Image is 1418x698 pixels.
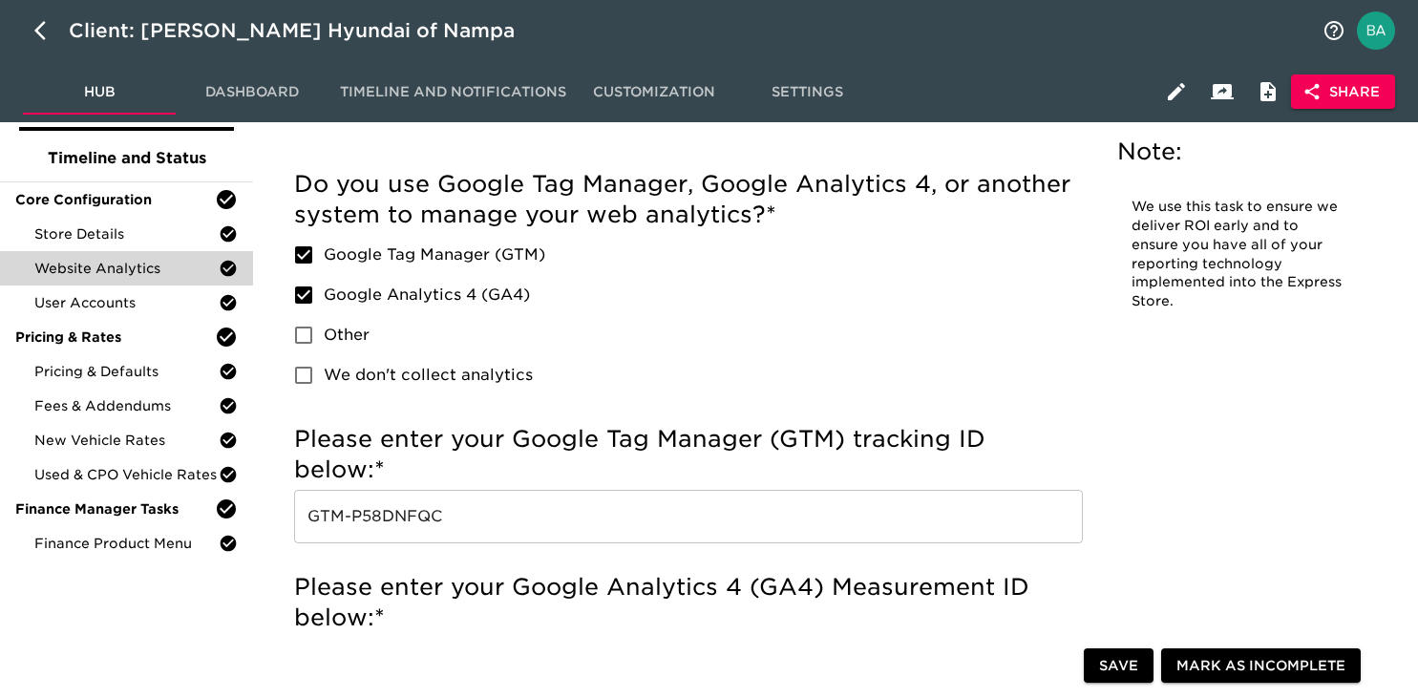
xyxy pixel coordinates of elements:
[34,534,219,553] span: Finance Product Menu
[34,465,219,484] span: Used & CPO Vehicle Rates
[15,190,215,209] span: Core Configuration
[340,80,566,104] span: Timeline and Notifications
[742,80,872,104] span: Settings
[1306,80,1380,104] span: Share
[294,169,1083,230] h5: Do you use Google Tag Manager, Google Analytics 4, or another system to manage your web analytics?
[1084,648,1153,684] button: Save
[324,284,530,307] span: Google Analytics 4 (GA4)
[15,328,215,347] span: Pricing & Rates
[34,396,219,415] span: Fees & Addendums
[1199,69,1245,115] button: Client View
[294,424,1083,485] h5: Please enter your Google Tag Manager (GTM) tracking ID below:
[1117,137,1357,167] h5: Note:
[1099,654,1138,678] span: Save
[294,572,1083,633] h5: Please enter your Google Analytics 4 (GA4) Measurement ID below:
[34,259,219,278] span: Website Analytics
[34,431,219,450] span: New Vehicle Rates
[1161,648,1361,684] button: Mark as Incomplete
[589,80,719,104] span: Customization
[69,15,541,46] div: Client: [PERSON_NAME] Hyundai of Nampa
[15,147,238,170] span: Timeline and Status
[324,324,370,347] span: Other
[15,499,215,518] span: Finance Manager Tasks
[294,490,1083,543] input: Example: GTM-A0CDEFG
[34,362,219,381] span: Pricing & Defaults
[34,80,164,104] span: Hub
[1357,11,1395,50] img: Profile
[1245,69,1291,115] button: Internal Notes and Comments
[1176,654,1345,678] span: Mark as Incomplete
[1153,69,1199,115] button: Edit Hub
[187,80,317,104] span: Dashboard
[34,224,219,243] span: Store Details
[324,364,533,387] span: We don't collect analytics
[324,243,545,266] span: Google Tag Manager (GTM)
[34,293,219,312] span: User Accounts
[1132,198,1343,311] p: We use this task to ensure we deliver ROI early and to ensure you have all of your reporting tech...
[1311,8,1357,53] button: notifications
[1291,74,1395,110] button: Share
